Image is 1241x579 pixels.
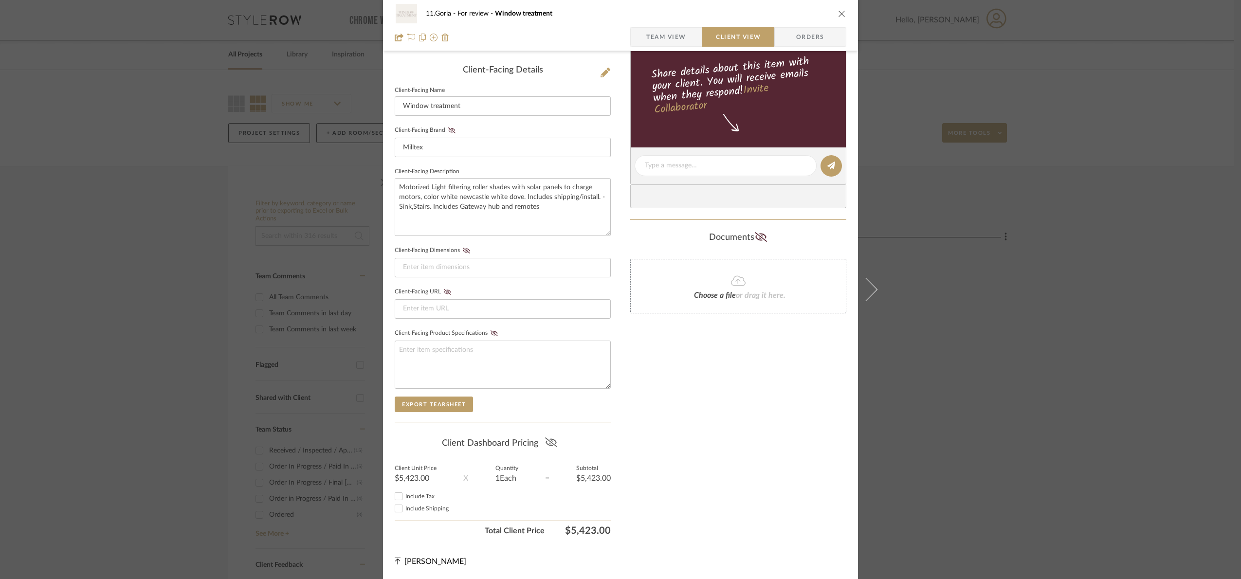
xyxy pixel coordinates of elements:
[576,474,611,482] div: $5,423.00
[445,127,458,134] button: Client-Facing Brand
[460,247,473,254] button: Client-Facing Dimensions
[576,466,611,471] label: Subtotal
[426,10,457,17] span: 11.Goria
[716,27,761,47] span: Client View
[441,289,454,295] button: Client-Facing URL
[404,558,466,565] span: [PERSON_NAME]
[630,230,846,245] div: Documents
[395,96,611,116] input: Enter Client-Facing Item Name
[495,474,518,482] div: 1 Each
[395,127,458,134] label: Client-Facing Brand
[395,4,418,23] img: cc018dfd-e638-45db-96b4-4a4909ecd4f0_48x40.jpg
[646,27,686,47] span: Team View
[395,65,611,76] div: Client-Facing Details
[395,299,611,319] input: Enter item URL
[545,472,549,484] div: =
[405,493,435,499] span: Include Tax
[395,474,437,482] div: $5,423.00
[395,466,437,471] label: Client Unit Price
[785,27,835,47] span: Orders
[545,525,611,537] span: $5,423.00
[395,258,611,277] input: Enter item dimensions
[457,10,495,17] span: For review
[395,169,459,174] label: Client-Facing Description
[736,291,785,299] span: or drag it here.
[395,247,473,254] label: Client-Facing Dimensions
[395,525,545,537] span: Total Client Price
[395,138,611,157] input: Enter Client-Facing Brand
[395,397,473,412] button: Export Tearsheet
[395,432,611,454] div: Client Dashboard Pricing
[463,472,468,484] div: X
[629,53,848,118] div: Share details about this item with your client. You will receive emails when they respond!
[495,10,552,17] span: Window treatment
[405,506,449,511] span: Include Shipping
[495,466,518,471] label: Quantity
[395,88,445,93] label: Client-Facing Name
[395,289,454,295] label: Client-Facing URL
[694,291,736,299] span: Choose a file
[838,9,846,18] button: close
[395,330,501,337] label: Client-Facing Product Specifications
[441,34,449,41] img: Remove from project
[488,330,501,337] button: Client-Facing Product Specifications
